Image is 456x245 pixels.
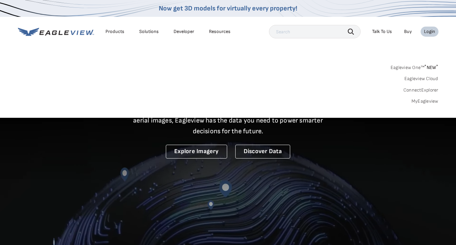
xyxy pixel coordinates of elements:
a: Buy [404,29,412,35]
a: Now get 3D models for virtually every property! [159,4,297,12]
span: NEW [424,65,438,70]
input: Search [269,25,361,38]
div: Solutions [139,29,159,35]
a: Eagleview One™*NEW* [391,63,438,70]
a: Developer [174,29,194,35]
a: MyEagleview [412,98,438,104]
div: Talk To Us [372,29,392,35]
a: Explore Imagery [166,145,227,159]
div: Login [424,29,435,35]
div: Products [105,29,124,35]
p: A new era starts here. Built on more than 3.5 billion high-resolution aerial images, Eagleview ha... [125,104,331,137]
div: Resources [209,29,231,35]
a: Discover Data [235,145,290,159]
a: Eagleview Cloud [404,76,438,82]
a: ConnectExplorer [403,87,438,93]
